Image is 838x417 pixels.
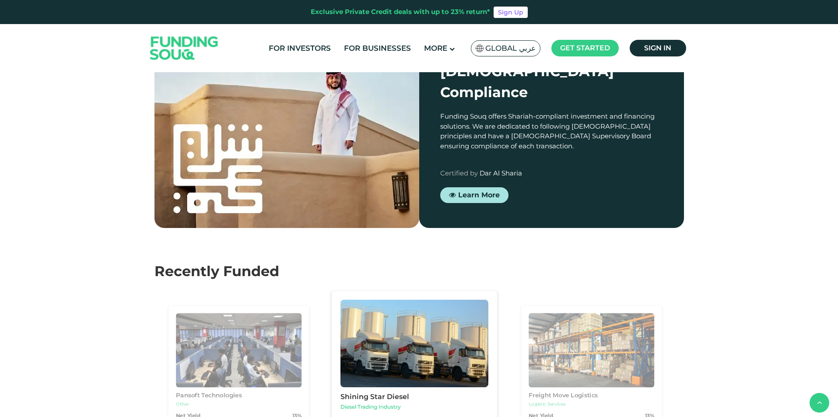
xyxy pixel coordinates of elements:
[340,300,488,387] img: Business Image
[141,26,227,70] img: Logo
[175,313,301,387] img: Business Image
[424,44,447,53] span: More
[485,43,536,53] span: Global عربي
[342,41,413,56] a: For Businesses
[340,403,488,411] div: Diesel Trading Industry
[175,401,301,407] div: Other
[529,313,654,387] img: Business Image
[440,169,478,177] span: Certified by
[440,187,508,203] a: Learn More
[175,391,301,400] div: Pansoft Technologies
[560,44,610,52] span: Get started
[810,393,829,413] button: back
[458,190,500,199] span: Learn More
[154,263,279,280] span: Recently Funded
[340,392,488,402] div: Shining Star Diesel
[529,401,654,407] div: Logistic Services
[494,7,528,18] a: Sign Up
[480,169,522,177] span: Dar Al Sharia
[266,41,333,56] a: For Investors
[440,61,663,103] div: [DEMOGRAPHIC_DATA] Compliance
[630,40,686,56] a: Sign in
[440,112,663,151] div: Funding Souq offers Shariah-compliant investment and financing solutions. We are dedicated to fol...
[644,44,671,52] span: Sign in
[476,45,484,52] img: SA Flag
[154,40,419,228] img: shariah-img
[529,391,654,400] div: Freight Move Logistics
[311,7,490,17] div: Exclusive Private Credit deals with up to 23% return*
